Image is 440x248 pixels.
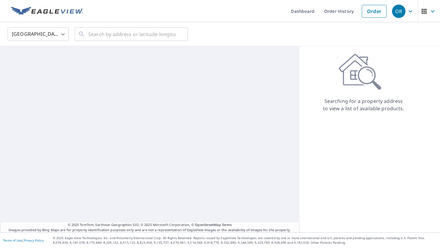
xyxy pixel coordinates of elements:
span: © 2025 TomTom, Earthstar Geographics SIO, © 2025 Microsoft Corporation, © [68,222,232,228]
input: Search by address or latitude-longitude [88,26,175,43]
div: [GEOGRAPHIC_DATA] [8,26,69,43]
a: Order [362,5,387,18]
p: | [3,239,44,242]
a: OpenStreetMap [195,222,221,227]
a: Terms [222,222,232,227]
a: Terms of Use [3,238,22,243]
p: © 2025 Eagle View Technologies, Inc. and Pictometry International Corp. All Rights Reserved. Repo... [53,236,437,245]
a: Privacy Policy [24,238,44,243]
p: Searching for a property address to view a list of available products. [323,97,405,112]
img: EV Logo [11,7,83,16]
div: OR [392,5,405,18]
